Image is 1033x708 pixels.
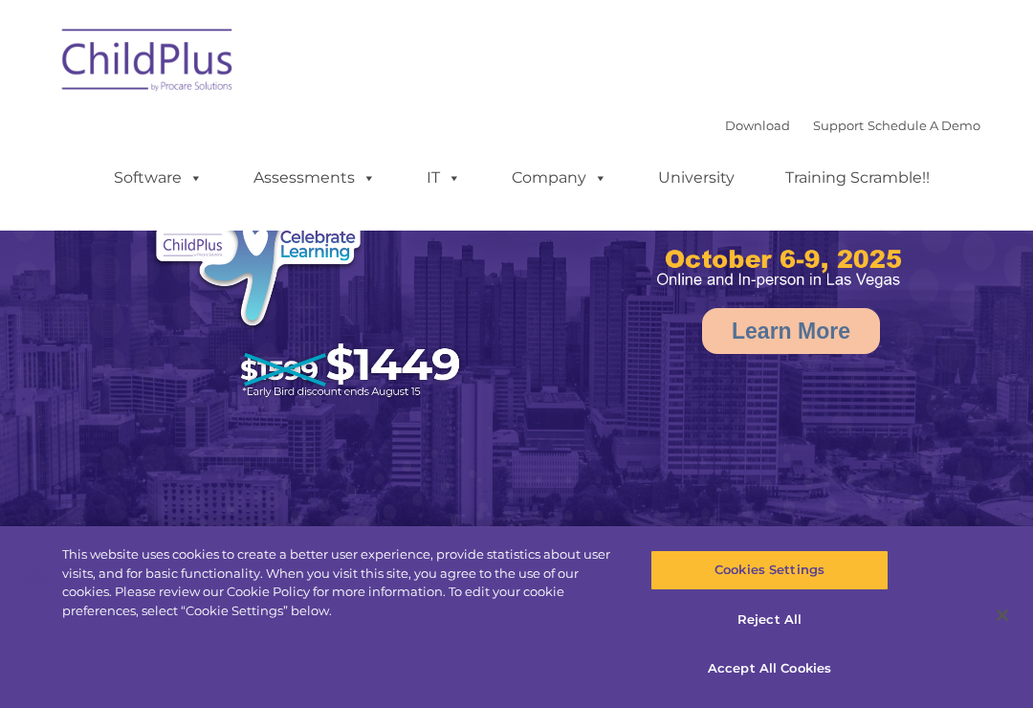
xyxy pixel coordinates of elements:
button: Accept All Cookies [650,649,888,689]
a: Learn More [702,308,880,354]
a: IT [407,159,480,197]
a: Support [813,118,864,133]
img: ChildPlus by Procare Solutions [53,15,244,111]
button: Close [981,594,1023,636]
a: Assessments [234,159,395,197]
a: Training Scramble!! [766,159,949,197]
a: Company [493,159,626,197]
a: University [639,159,754,197]
div: This website uses cookies to create a better user experience, provide statistics about user visit... [62,545,620,620]
button: Cookies Settings [650,550,888,590]
a: Software [95,159,222,197]
a: Download [725,118,790,133]
font: | [725,118,980,133]
a: Schedule A Demo [868,118,980,133]
button: Reject All [650,600,888,640]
